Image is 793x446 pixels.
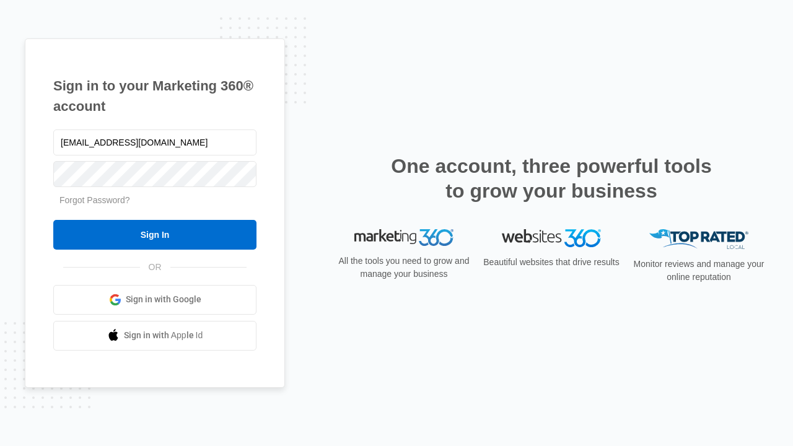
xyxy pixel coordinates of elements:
[53,76,256,116] h1: Sign in to your Marketing 360® account
[649,229,748,250] img: Top Rated Local
[482,256,621,269] p: Beautiful websites that drive results
[53,321,256,351] a: Sign in with Apple Id
[53,129,256,155] input: Email
[53,220,256,250] input: Sign In
[53,285,256,315] a: Sign in with Google
[126,293,201,306] span: Sign in with Google
[387,154,716,203] h2: One account, three powerful tools to grow your business
[59,195,130,205] a: Forgot Password?
[502,229,601,247] img: Websites 360
[140,261,170,274] span: OR
[354,229,453,247] img: Marketing 360
[629,258,768,284] p: Monitor reviews and manage your online reputation
[335,255,473,281] p: All the tools you need to grow and manage your business
[124,329,203,342] span: Sign in with Apple Id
